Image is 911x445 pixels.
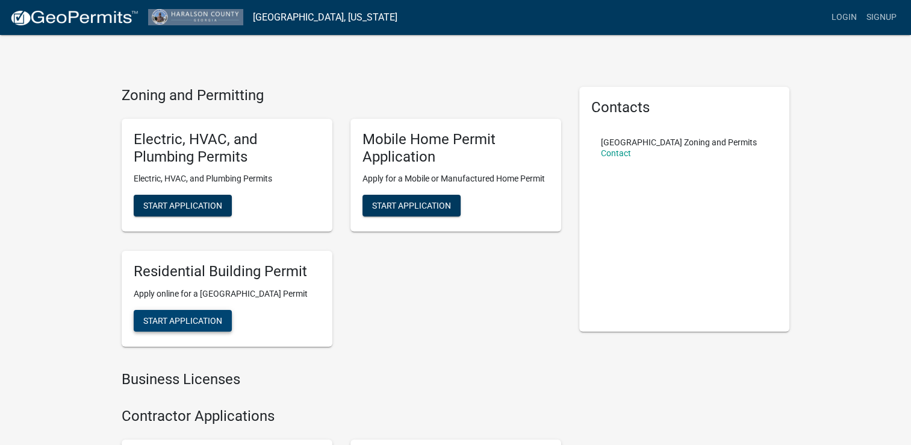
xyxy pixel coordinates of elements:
[134,131,320,166] h5: Electric, HVAC, and Plumbing Permits
[362,131,549,166] h5: Mobile Home Permit Application
[591,99,778,116] h5: Contacts
[134,172,320,185] p: Electric, HVAC, and Plumbing Permits
[148,9,243,25] img: Haralson County, Georgia
[601,148,631,158] a: Contact
[827,6,862,29] a: Login
[134,195,232,216] button: Start Application
[122,371,561,388] h4: Business Licenses
[601,138,757,147] p: [GEOGRAPHIC_DATA] Zoning and Permits
[862,6,901,29] a: Signup
[362,195,461,216] button: Start Application
[143,316,222,326] span: Start Application
[134,288,320,300] p: Apply online for a [GEOGRAPHIC_DATA] Permit
[362,172,549,185] p: Apply for a Mobile or Manufactured Home Permit
[134,263,320,280] h5: Residential Building Permit
[122,408,561,425] h4: Contractor Applications
[143,201,222,210] span: Start Application
[134,310,232,332] button: Start Application
[253,7,397,28] a: [GEOGRAPHIC_DATA], [US_STATE]
[122,87,561,104] h4: Zoning and Permitting
[372,201,451,210] span: Start Application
